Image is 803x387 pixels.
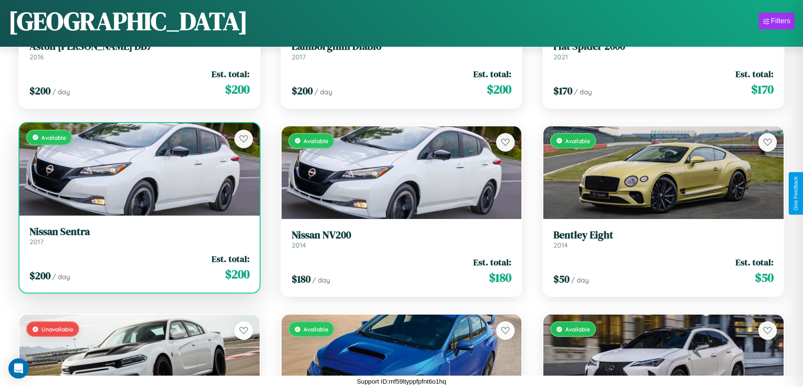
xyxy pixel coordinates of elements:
h3: Fiat Spider 2000 [553,40,773,53]
span: $ 50 [755,269,773,286]
span: 2017 [292,53,306,61]
span: / day [314,88,332,96]
span: Available [303,326,328,333]
span: / day [52,272,70,281]
div: Filters [771,17,790,25]
p: Support ID: mf59ltyppfpfnt6o1hq [357,376,446,387]
span: $ 170 [553,84,572,98]
span: 2014 [292,241,306,249]
span: $ 200 [225,266,250,283]
span: / day [52,88,70,96]
span: 2016 [30,53,44,61]
span: Available [41,134,66,141]
span: $ 200 [30,269,51,283]
h3: Bentley Eight [553,229,773,241]
span: Available [303,137,328,144]
h3: Aston [PERSON_NAME] DB7 [30,40,250,53]
span: Est. total: [212,253,250,265]
a: Fiat Spider 20002021 [553,40,773,61]
a: Bentley Eight2014 [553,229,773,250]
span: $ 200 [30,84,51,98]
span: Unavailable [41,326,73,333]
span: Est. total: [473,68,511,80]
button: Filters [759,13,795,29]
h3: Nissan Sentra [30,226,250,238]
span: $ 200 [225,81,250,98]
span: / day [574,88,592,96]
span: Est. total: [736,68,773,80]
a: Nissan NV2002014 [292,229,512,250]
span: $ 170 [751,81,773,98]
h1: [GEOGRAPHIC_DATA] [8,4,248,38]
span: Available [565,137,590,144]
a: Lamborghini Diablo2017 [292,40,512,61]
span: 2021 [553,53,568,61]
span: Est. total: [212,68,250,80]
span: Est. total: [736,256,773,268]
h3: Nissan NV200 [292,229,512,241]
span: $ 200 [487,81,511,98]
span: 2017 [30,238,43,246]
div: Give Feedback [793,176,799,211]
span: $ 50 [553,272,569,286]
span: Available [565,326,590,333]
span: $ 180 [489,269,511,286]
span: 2014 [553,241,568,249]
a: Nissan Sentra2017 [30,226,250,246]
span: Est. total: [473,256,511,268]
h3: Lamborghini Diablo [292,40,512,53]
div: Open Intercom Messenger [8,358,29,379]
span: / day [312,276,330,284]
span: / day [571,276,589,284]
span: $ 180 [292,272,311,286]
a: Aston [PERSON_NAME] DB72016 [30,40,250,61]
span: $ 200 [292,84,313,98]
